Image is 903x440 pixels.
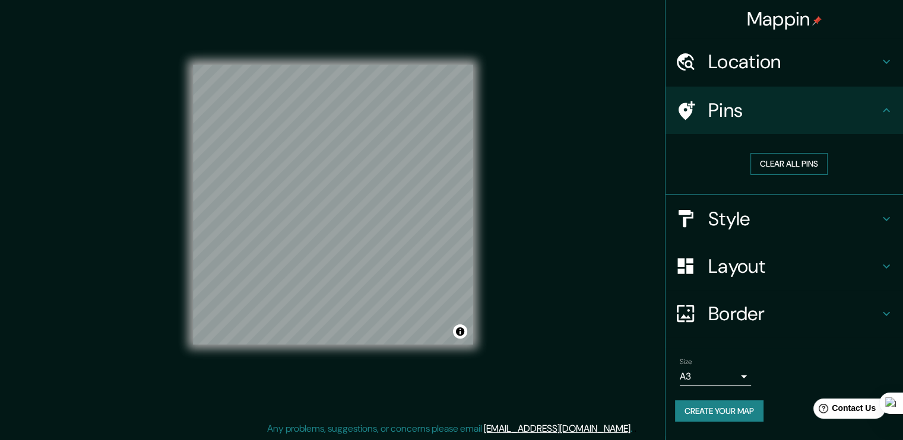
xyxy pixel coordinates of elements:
[680,367,751,386] div: A3
[666,243,903,290] div: Layout
[680,356,692,366] label: Size
[812,16,822,25] img: pin-icon.png
[193,65,473,345] canvas: Map
[666,195,903,243] div: Style
[708,50,879,74] h4: Location
[666,87,903,134] div: Pins
[484,422,630,435] a: [EMAIL_ADDRESS][DOMAIN_NAME]
[675,400,763,422] button: Create your map
[666,38,903,85] div: Location
[750,153,828,175] button: Clear all pins
[632,422,634,436] div: .
[453,324,467,339] button: Toggle attribution
[708,98,879,122] h4: Pins
[708,207,879,231] h4: Style
[797,394,890,427] iframe: Help widget launcher
[267,422,632,436] p: Any problems, suggestions, or concerns please email .
[666,290,903,337] div: Border
[747,7,822,31] h4: Mappin
[708,302,879,326] h4: Border
[708,254,879,278] h4: Layout
[634,422,636,436] div: .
